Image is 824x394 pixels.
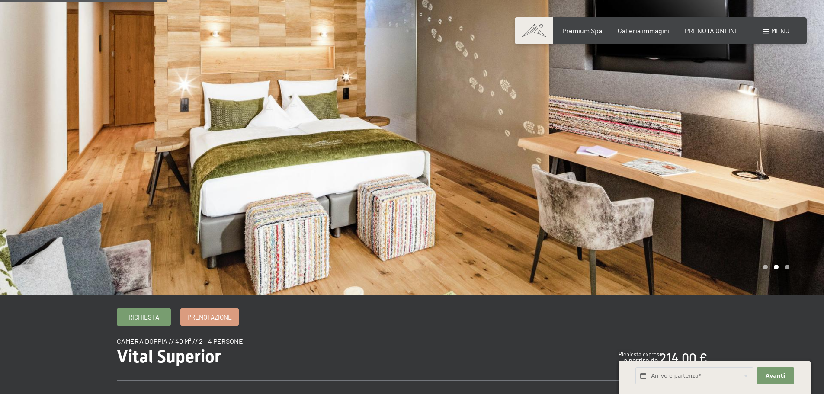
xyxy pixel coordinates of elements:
[619,351,662,358] span: Richiesta express
[117,346,221,367] span: Vital Superior
[618,26,670,35] a: Galleria immagini
[181,309,238,325] a: Prenotazione
[685,26,739,35] a: PRENOTA ONLINE
[766,372,785,380] span: Avanti
[117,337,243,345] span: camera doppia // 40 m² // 2 - 4 persone
[117,309,170,325] a: Richiesta
[187,313,232,322] span: Prenotazione
[757,367,794,385] button: Avanti
[128,313,159,322] span: Richiesta
[562,26,602,35] a: Premium Spa
[771,26,789,35] span: Menu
